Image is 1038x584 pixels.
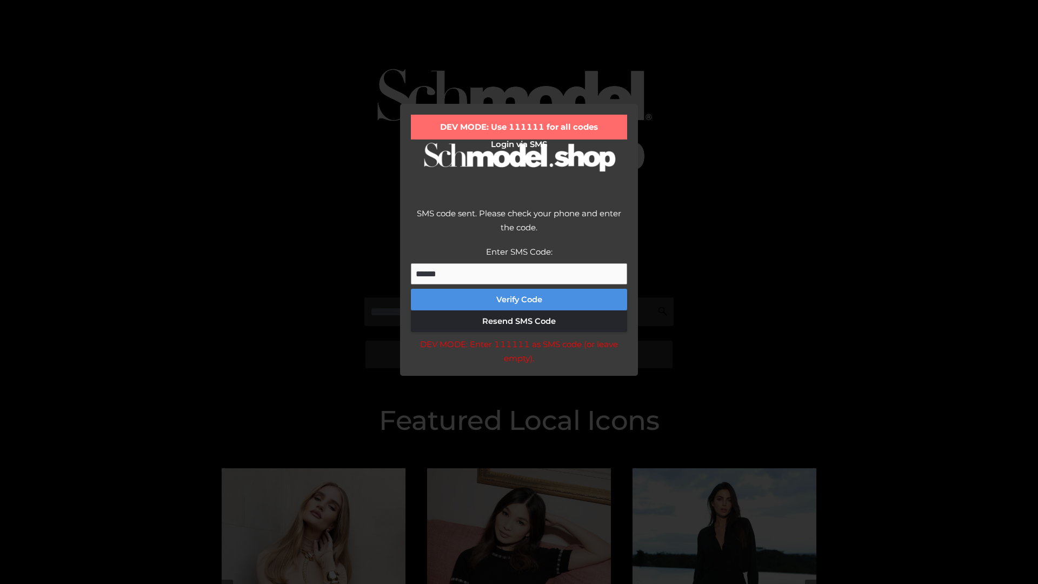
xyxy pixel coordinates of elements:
[411,115,627,140] div: DEV MODE: Use 111111 for all codes
[411,140,627,149] h2: Login via SMS
[411,310,627,332] button: Resend SMS Code
[486,247,553,257] label: Enter SMS Code:
[411,289,627,310] button: Verify Code
[411,337,627,365] div: DEV MODE: Enter 111111 as SMS code (or leave empty).
[411,207,627,245] div: SMS code sent. Please check your phone and enter the code.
